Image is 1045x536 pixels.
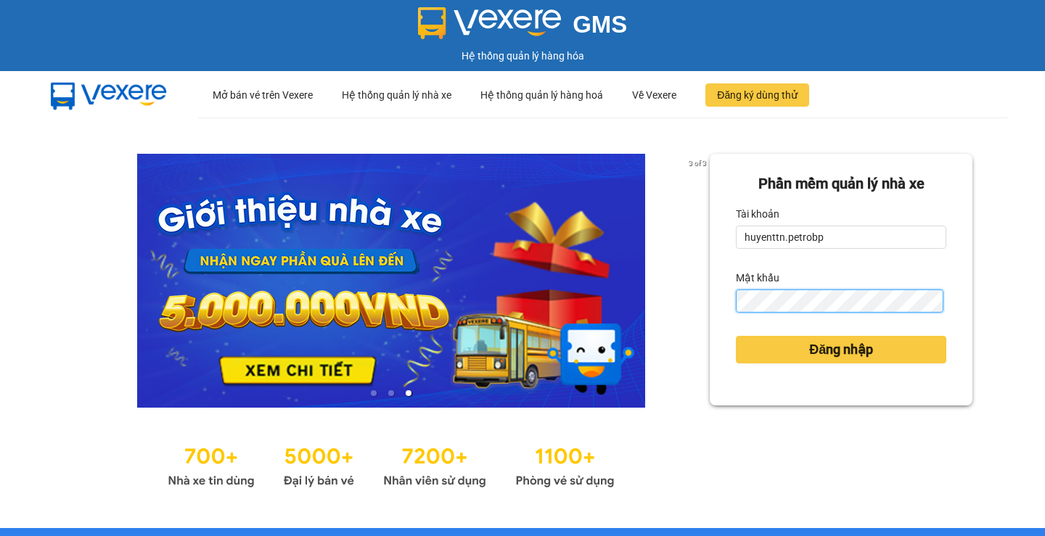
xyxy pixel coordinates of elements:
label: Mật khẩu [736,266,779,289]
label: Tài khoản [736,202,779,226]
input: Mật khẩu [736,289,943,313]
img: Statistics.png [168,437,615,492]
a: GMS [418,22,628,33]
img: logo 2 [418,7,562,39]
div: Hệ thống quản lý nhà xe [342,72,451,118]
div: Về Vexere [632,72,676,118]
span: GMS [573,11,627,38]
span: Đăng nhập [809,339,873,360]
div: Phần mềm quản lý nhà xe [736,173,946,195]
li: slide item 2 [388,390,394,396]
button: Đăng ký dùng thử [705,83,809,107]
span: Đăng ký dùng thử [717,87,798,103]
button: next slide / item [689,154,710,408]
p: 3 of 3 [684,154,710,173]
button: previous slide / item [73,154,93,408]
div: Hệ thống quản lý hàng hóa [4,48,1041,64]
input: Tài khoản [736,226,946,249]
div: Hệ thống quản lý hàng hoá [480,72,603,118]
img: mbUUG5Q.png [36,71,181,119]
li: slide item 3 [406,390,411,396]
li: slide item 1 [371,390,377,396]
div: Mở bán vé trên Vexere [213,72,313,118]
button: Đăng nhập [736,336,946,363]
